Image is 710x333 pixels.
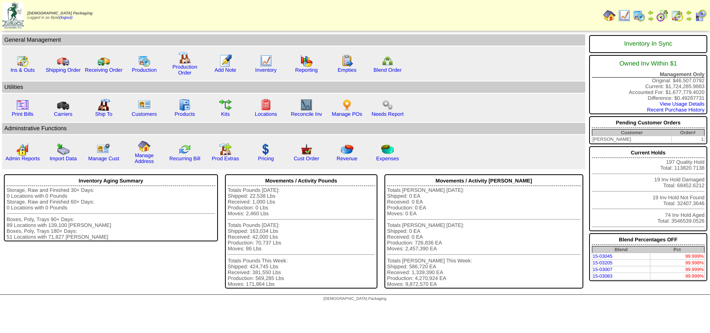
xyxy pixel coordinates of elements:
[16,55,29,67] img: calendarinout.gif
[228,176,375,186] div: Movements / Activity Pounds
[57,99,69,111] img: truck3.gif
[2,34,585,46] td: General Management
[16,143,29,156] img: graph2.png
[2,81,585,93] td: Utilities
[214,67,236,73] a: Add Note
[686,9,692,16] img: arrowleft.gif
[648,9,654,16] img: arrowleft.gif
[260,55,272,67] img: line_graph.gif
[336,156,357,161] a: Revenue
[59,16,73,20] a: (logout)
[11,67,35,73] a: Ins & Outs
[589,146,707,231] div: 197 Quality Hold Total: 113820.7138 19 Inv Hold Damaged Total: 68452.6212 19 Inv Hold Not Found T...
[341,99,353,111] img: po.png
[219,55,232,67] img: orders.gif
[694,9,707,22] img: calendarcustomer.gif
[255,111,277,117] a: Locations
[255,67,277,73] a: Inventory
[618,9,630,22] img: line_graph.gif
[27,11,92,20] span: Logged in as Bpali
[593,260,613,266] a: 15-03205
[57,55,69,67] img: truck.gif
[647,107,705,113] a: Recent Purchase History
[175,111,195,117] a: Products
[381,143,394,156] img: pie_chart2.png
[593,267,613,272] a: 15-03007
[169,156,200,161] a: Recurring Bill
[7,176,215,186] div: Inventory Aging Summary
[633,9,645,22] img: calendarprod.gif
[300,55,313,67] img: graph.gif
[372,111,404,117] a: Needs Report
[592,37,705,51] div: Inventory In Sync
[592,136,671,143] td: [PERSON_NAME]
[260,99,272,111] img: locations.gif
[97,143,111,156] img: managecust.png
[219,143,232,156] img: prodextras.gif
[650,260,704,266] td: 99.998%
[97,99,110,111] img: factory2.gif
[387,176,581,186] div: Movements / Activity [PERSON_NAME]
[660,101,705,107] a: View Usage Details
[221,111,230,117] a: Kits
[132,111,157,117] a: Customers
[387,187,581,287] div: Totals [PERSON_NAME] [DATE]: Shipped: 0 EA Received: 0 EA Production: 0 EA Moves: 0 EA Totals [PE...
[179,99,191,111] img: cabinet.gif
[592,148,705,158] div: Current Holds
[138,55,150,67] img: calendarprod.gif
[294,156,319,161] a: Cust Order
[686,16,692,22] img: arrowright.gif
[135,152,154,164] a: Manage Address
[650,273,704,280] td: 99.999%
[376,156,399,161] a: Expenses
[589,55,707,114] div: Original: $46,507.0792 Current: $1,724,285.9883 Accounted For: $1,677,779.4020 Difference: $0.492...
[672,129,705,136] th: Order#
[593,253,613,259] a: 15-03045
[179,143,191,156] img: reconcile.gif
[258,156,274,161] a: Pricing
[338,67,356,73] a: Empties
[648,16,654,22] img: arrowright.gif
[260,143,272,156] img: dollar.gif
[592,71,705,78] div: Management Only
[2,2,24,28] img: zoroco-logo-small.webp
[381,99,394,111] img: workflow.png
[656,9,669,22] img: calendarblend.gif
[12,111,34,117] a: Print Bills
[592,57,705,71] div: Owned Inv Within $1
[374,67,402,73] a: Blend Order
[50,156,77,161] a: Import Data
[381,55,394,67] img: network.png
[88,156,119,161] a: Manage Cust
[138,140,150,152] img: home.gif
[97,55,110,67] img: truck2.gif
[219,99,232,111] img: workflow.gif
[2,123,585,134] td: Adminstrative Functions
[228,187,375,287] div: Totals Pounds [DATE]: Shipped: 22,538 Lbs Received: 1,000 Lbs Production: 0 Lbs Moves: 2,460 Lbs ...
[295,67,318,73] a: Reporting
[592,246,650,253] th: Blend
[138,99,150,111] img: customers.gif
[341,55,353,67] img: workorder.gif
[593,273,613,279] a: 15-03083
[85,67,122,73] a: Receiving Order
[179,51,191,64] img: factory.gif
[300,99,313,111] img: line_graph2.gif
[603,9,616,22] img: home.gif
[27,11,92,16] span: [DEMOGRAPHIC_DATA] Packaging
[650,266,704,273] td: 99.999%
[671,9,683,22] img: calendarinout.gif
[16,99,29,111] img: invoice2.gif
[672,136,705,143] td: 1
[172,64,197,76] a: Production Order
[650,253,704,260] td: 99.999%
[57,143,69,156] img: import.gif
[7,187,215,240] div: Storage, Raw and Finished 30+ Days: 0 Locations with 0 Pounds Storage, Raw and Finished 60+ Days:...
[212,156,239,161] a: Prod Extras
[5,156,40,161] a: Admin Reports
[291,111,322,117] a: Reconcile Inv
[132,67,157,73] a: Production
[324,297,386,301] span: [DEMOGRAPHIC_DATA] Packaging
[592,118,705,128] div: Pending Customer Orders
[592,235,705,245] div: Blend Percentages OFF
